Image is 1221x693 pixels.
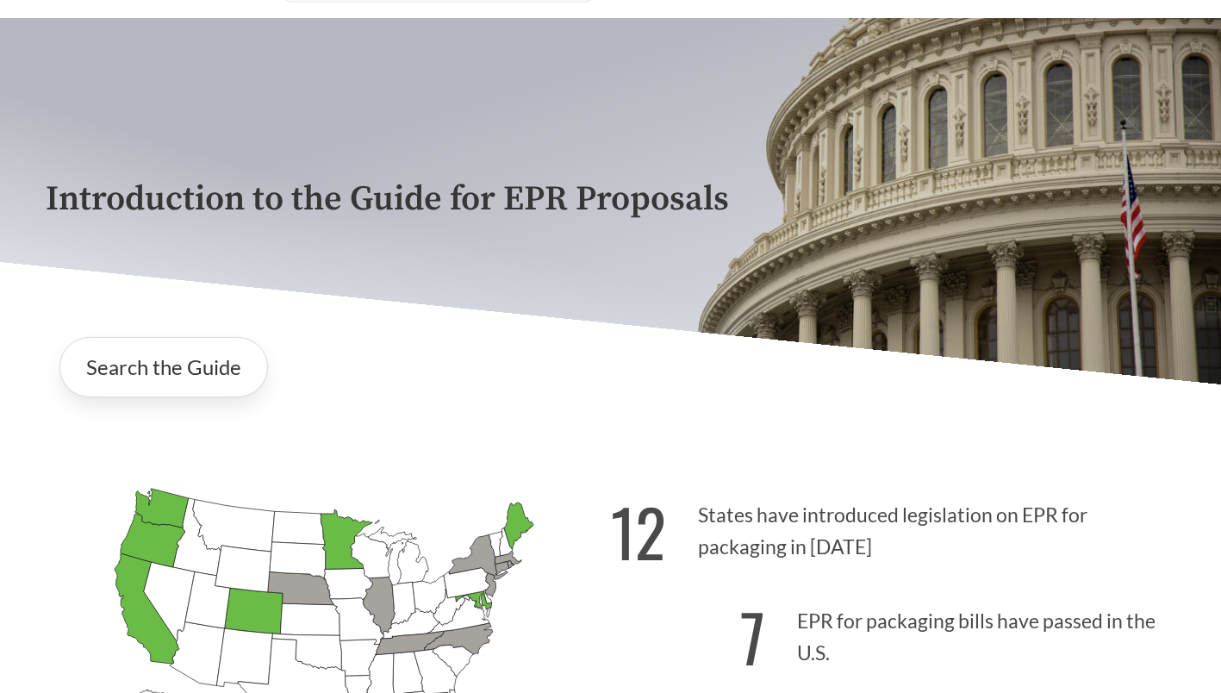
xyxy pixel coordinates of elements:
[740,589,765,684] strong: 7
[46,180,1176,219] p: Introduction to the Guide for EPR Proposals
[611,484,666,579] strong: 12
[59,337,268,397] a: Search the Guide
[611,473,1176,579] p: States have introduced legislation on EPR for packaging in [DATE]
[611,579,1176,685] p: EPR for packaging bills have passed in the U.S.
